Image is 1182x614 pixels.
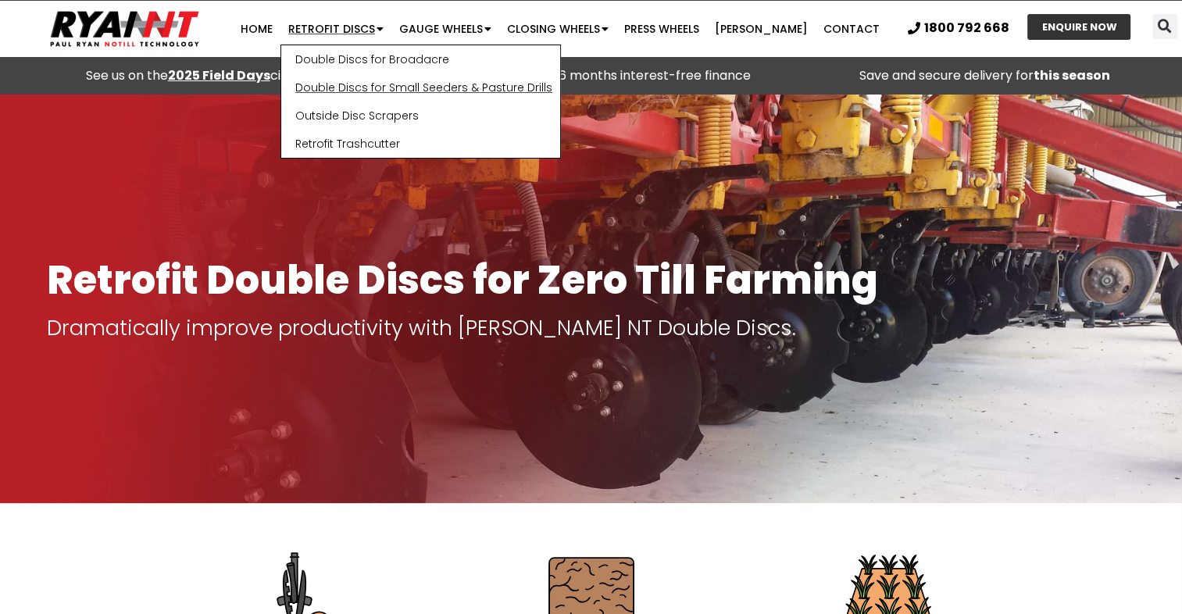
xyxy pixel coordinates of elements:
h1: Retrofit Double Discs for Zero Till Farming [47,259,1135,302]
a: Press Wheels [616,13,707,45]
a: Double Discs for Broadacre [281,45,560,73]
nav: Menu [229,13,891,45]
a: Retrofit Trashcutter [281,130,560,158]
div: See us on the circuit [8,65,386,87]
a: 2025 Field Days [168,66,270,84]
strong: this season [1034,66,1110,84]
a: [PERSON_NAME] [707,13,816,45]
div: Search [1152,14,1177,39]
a: ENQUIRE NOW [1027,14,1130,40]
ul: Retrofit Discs [280,45,561,159]
p: Buy Now Pay Later – 6 months interest-free finance [402,65,780,87]
a: Contact [816,13,887,45]
a: Double Discs for Small Seeders & Pasture Drills [281,73,560,102]
span: 1800 792 668 [924,22,1009,34]
a: Retrofit Discs [280,13,391,45]
img: Ryan NT logo [47,5,203,53]
a: Outside Disc Scrapers [281,102,560,130]
span: ENQUIRE NOW [1041,22,1116,32]
a: Closing Wheels [499,13,616,45]
a: 1800 792 668 [908,22,1009,34]
a: Home [233,13,280,45]
p: Dramatically improve productivity with [PERSON_NAME] NT Double Discs. [47,317,1135,339]
p: Save and secure delivery for [796,65,1174,87]
a: Gauge Wheels [391,13,499,45]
